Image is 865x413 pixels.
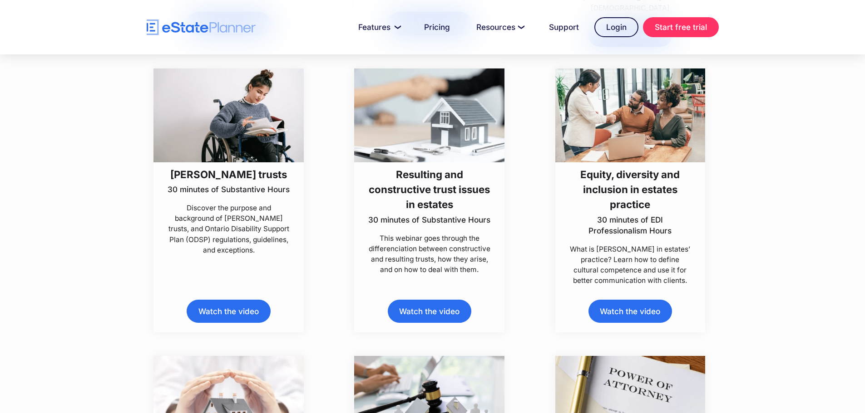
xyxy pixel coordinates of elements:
[153,68,304,255] a: [PERSON_NAME] trusts30 minutes of Substantive HoursDiscover the purpose and background of [PERSON...
[568,244,693,286] p: What is [PERSON_NAME] in estates’ practice? Learn how to define cultural competence and use it fo...
[594,17,638,37] a: Login
[568,214,693,236] p: 30 minutes of EDI Professionalism Hours
[166,203,292,255] p: Discover the purpose and background of [PERSON_NAME] trusts, and Ontario Disability Support Plan ...
[354,68,504,275] a: Resulting and constructive trust issues in estates30 minutes of Substantive HoursThis webinar goe...
[643,17,719,37] a: Start free trial
[367,167,492,212] h3: Resulting and constructive trust issues in estates
[367,233,492,275] p: This webinar goes through the differenciation between constructive and resulting trusts, how they...
[168,167,290,182] h3: [PERSON_NAME] trusts
[388,300,471,323] a: Watch the video
[465,18,534,36] a: Resources
[367,214,492,225] p: 30 minutes of Substantive Hours
[187,300,270,323] a: Watch the video
[168,184,290,195] p: 30 minutes of Substantive Hours
[347,18,409,36] a: Features
[568,167,693,212] h3: Equity, diversity and inclusion in estates practice
[413,18,461,36] a: Pricing
[555,68,706,286] a: Equity, diversity and inclusion in estates practice30 minutes of EDI Professionalism HoursWhat is...
[147,19,256,35] a: home
[538,18,590,36] a: Support
[588,300,672,323] a: Watch the video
